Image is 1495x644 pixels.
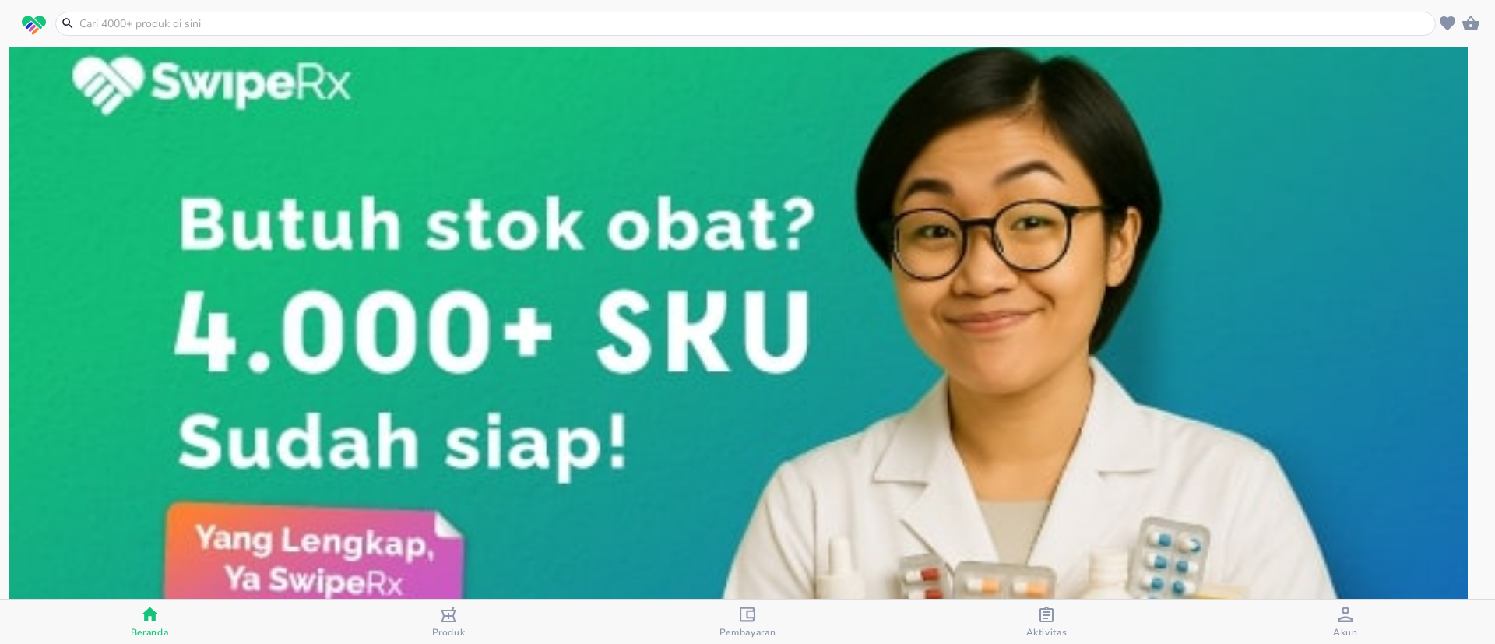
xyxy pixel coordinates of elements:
[719,626,776,639] span: Pembayaran
[598,600,897,644] button: Pembayaran
[131,626,169,639] span: Beranda
[1333,626,1358,639] span: Akun
[432,626,466,639] span: Produk
[78,16,1432,32] input: Cari 4000+ produk di sini
[22,16,46,36] img: logo_swiperx_s.bd005f3b.svg
[1026,626,1068,639] span: Aktivitas
[1196,600,1495,644] button: Akun
[299,600,598,644] button: Produk
[897,600,1196,644] button: Aktivitas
